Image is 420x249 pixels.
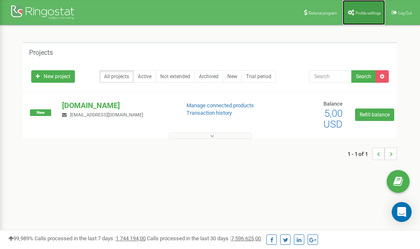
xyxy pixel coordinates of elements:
[35,235,146,242] span: Calls processed in the last 7 days :
[133,70,156,83] a: Active
[62,100,173,111] p: [DOMAIN_NAME]
[30,109,51,116] span: New
[398,11,412,15] span: Log Out
[348,139,397,168] nav: ...
[241,70,276,83] a: Trial period
[355,11,381,15] span: Profile settings
[186,102,254,108] a: Manage connected products
[31,70,75,83] a: New project
[308,11,337,15] span: Referral program
[309,70,352,83] input: Search
[116,235,146,242] u: 1 744 194,00
[355,108,394,121] a: Refill balance
[70,112,143,118] span: [EMAIL_ADDRESS][DOMAIN_NAME]
[351,70,376,83] button: Search
[223,70,242,83] a: New
[147,235,261,242] span: Calls processed in the last 30 days :
[348,148,372,160] span: 1 - 1 of 1
[8,235,33,242] span: 99,989%
[156,70,195,83] a: Not extended
[231,235,261,242] u: 7 596 625,00
[186,110,232,116] a: Transaction history
[194,70,223,83] a: Archived
[29,49,53,57] h5: Projects
[323,108,343,130] span: 5,00 USD
[323,101,343,107] span: Balance
[392,202,412,222] div: Open Intercom Messenger
[99,70,134,83] a: All projects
